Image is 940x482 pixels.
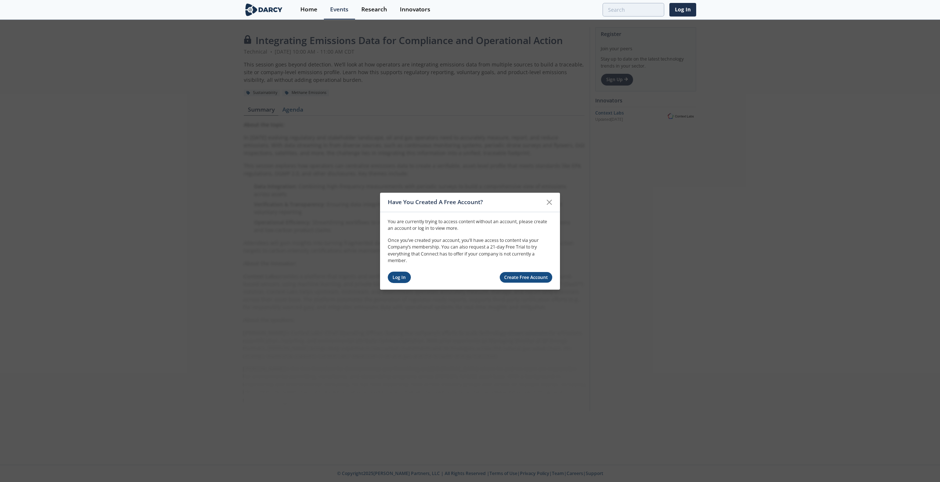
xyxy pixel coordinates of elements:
img: logo-wide.svg [244,3,284,16]
div: Home [300,7,317,12]
div: Innovators [400,7,430,12]
a: Log In [669,3,696,17]
p: Once you’ve created your account, you’ll have access to content via your Company’s membership. Yo... [388,237,552,264]
div: Events [330,7,348,12]
p: You are currently trying to access content without an account, please create an account or log in... [388,218,552,232]
a: Log In [388,272,411,283]
a: Create Free Account [500,272,553,283]
div: Research [361,7,387,12]
div: Have You Created A Free Account? [388,195,542,209]
input: Advanced Search [603,3,664,17]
